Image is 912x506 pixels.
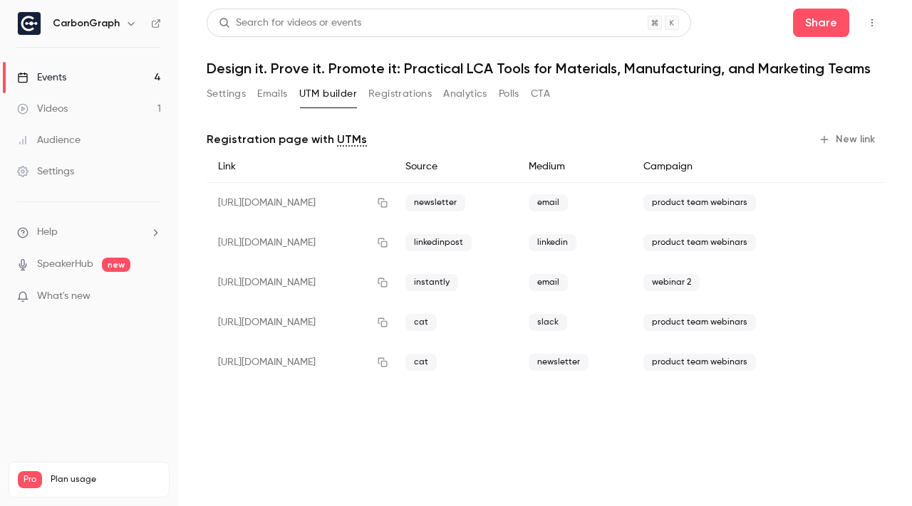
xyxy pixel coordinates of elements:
span: webinar 2 [643,274,700,291]
h6: CarbonGraph [53,16,120,31]
span: Plan usage [51,474,160,485]
p: Registration page with [207,131,367,148]
a: SpeakerHub [37,257,93,272]
span: newsletter [405,194,465,211]
button: Analytics [443,83,487,105]
iframe: Noticeable Trigger [144,290,161,303]
button: Polls [499,83,519,105]
div: Medium [517,151,632,183]
li: help-dropdown-opener [17,225,161,240]
span: linkedinpost [405,234,472,251]
img: CarbonGraph [18,12,41,35]
span: email [529,194,568,211]
span: product team webinars [643,234,756,251]
div: Link [207,151,394,183]
span: instantly [405,274,458,291]
span: product team webinars [643,194,756,211]
button: Registrations [368,83,432,105]
div: [URL][DOMAIN_NAME] [207,342,394,382]
div: Audience [17,133,81,147]
h1: Design it. Prove it. Promote it: Practical LCA Tools for Materials, Manufacturing, and Marketing ... [207,60,883,77]
span: Pro [18,471,42,488]
span: newsletter [529,354,589,371]
a: UTMs [337,131,367,148]
div: [URL][DOMAIN_NAME] [207,302,394,342]
span: product team webinars [643,314,756,331]
button: CTA [531,83,550,105]
button: Share [793,9,849,37]
button: Emails [257,83,287,105]
button: UTM builder [299,83,357,105]
button: Settings [207,83,246,105]
span: Help [37,225,58,240]
div: [URL][DOMAIN_NAME] [207,263,394,302]
div: Videos [17,102,68,116]
span: linkedin [529,234,576,251]
span: new [102,258,130,272]
span: slack [529,314,567,331]
span: What's new [37,289,90,304]
span: cat [405,354,437,371]
div: Search for videos or events [219,16,361,31]
span: cat [405,314,437,331]
span: email [529,274,568,291]
div: Settings [17,164,74,179]
div: Source [394,151,518,183]
div: [URL][DOMAIN_NAME] [207,183,394,223]
div: Events [17,70,66,85]
div: Campaign [632,151,820,183]
button: New link [813,128,883,151]
div: [URL][DOMAIN_NAME] [207,223,394,263]
span: product team webinars [643,354,756,371]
